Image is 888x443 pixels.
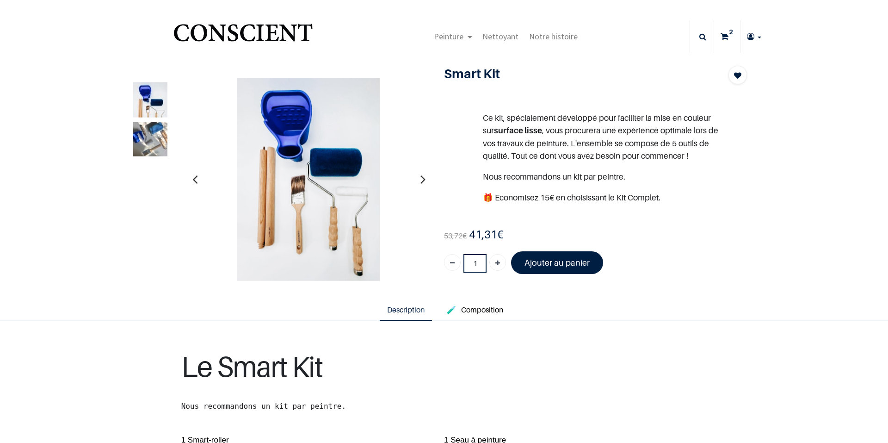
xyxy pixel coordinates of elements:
span: 🎁 Economisez 15€ en choisissant le Kit Complet. [483,193,660,202]
h1: Smart Kit [444,66,702,81]
sup: 2 [727,27,735,37]
span: Ce kit, spécialement développé pour faciliter la mise en couleur sur , vous procurera une expérie... [483,113,718,161]
a: Ajouter [489,254,506,271]
img: Product image [133,82,167,131]
b: € [469,228,504,241]
a: Logo of Conscient [172,19,314,55]
span: 🧪 [447,305,456,314]
font: Ajouter au panier [524,258,590,268]
span: 53,72 [444,231,462,240]
img: Product image [133,122,167,156]
a: Supprimer [444,254,461,271]
a: 2 [714,20,740,53]
img: Product image [236,77,380,281]
span: Nettoyant [482,31,518,42]
img: Conscient [172,19,314,55]
a: Ajouter au panier [511,251,603,274]
span: Peinture [434,31,463,42]
a: Peinture [429,20,477,53]
span: Nous recommandons un kit par peintre. [483,172,625,181]
span: Composition [461,305,503,314]
font: Le Smart Kit [181,349,322,383]
button: Add to wishlist [728,66,747,84]
span: Add to wishlist [734,70,741,81]
span: Nous recommandons un kit par peintre. [181,402,346,411]
b: surface lisse [494,125,542,135]
span: Description [387,305,425,314]
span: 41,31 [469,228,497,241]
span: Notre histoire [529,31,578,42]
span: € [444,231,467,241]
